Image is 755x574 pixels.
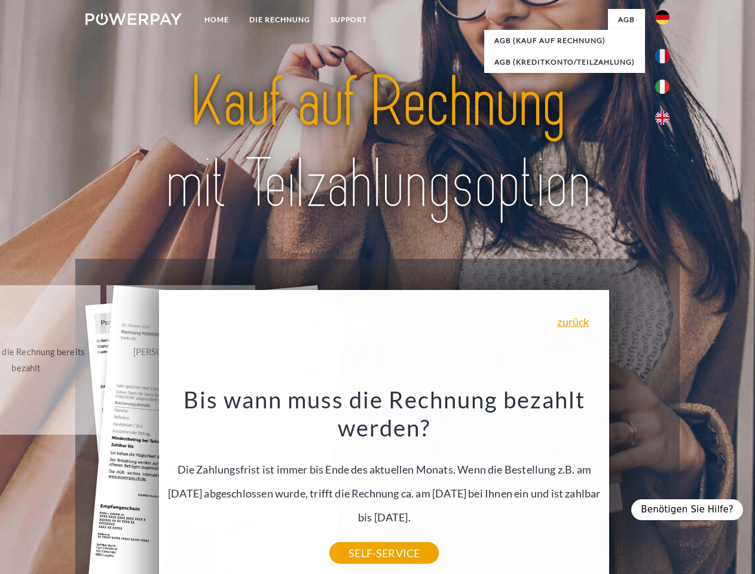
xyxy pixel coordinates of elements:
h3: Bis wann muss die Rechnung bezahlt werden? [166,385,603,442]
div: Benötigen Sie Hilfe? [631,499,743,520]
a: agb [608,9,645,30]
img: fr [655,49,670,63]
img: en [655,111,670,125]
a: DIE RECHNUNG [239,9,320,30]
a: SELF-SERVICE [329,542,439,564]
img: logo-powerpay-white.svg [85,13,182,25]
img: de [655,10,670,25]
a: zurück [557,316,589,327]
a: AGB (Kreditkonto/Teilzahlung) [484,51,645,73]
a: Home [194,9,239,30]
img: title-powerpay_de.svg [114,57,641,229]
a: AGB (Kauf auf Rechnung) [484,30,645,51]
div: Die Zahlungsfrist ist immer bis Ende des aktuellen Monats. Wenn die Bestellung z.B. am [DATE] abg... [166,385,603,553]
div: [PERSON_NAME] wurde retourniert [114,344,248,376]
img: it [655,80,670,94]
a: SUPPORT [320,9,377,30]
